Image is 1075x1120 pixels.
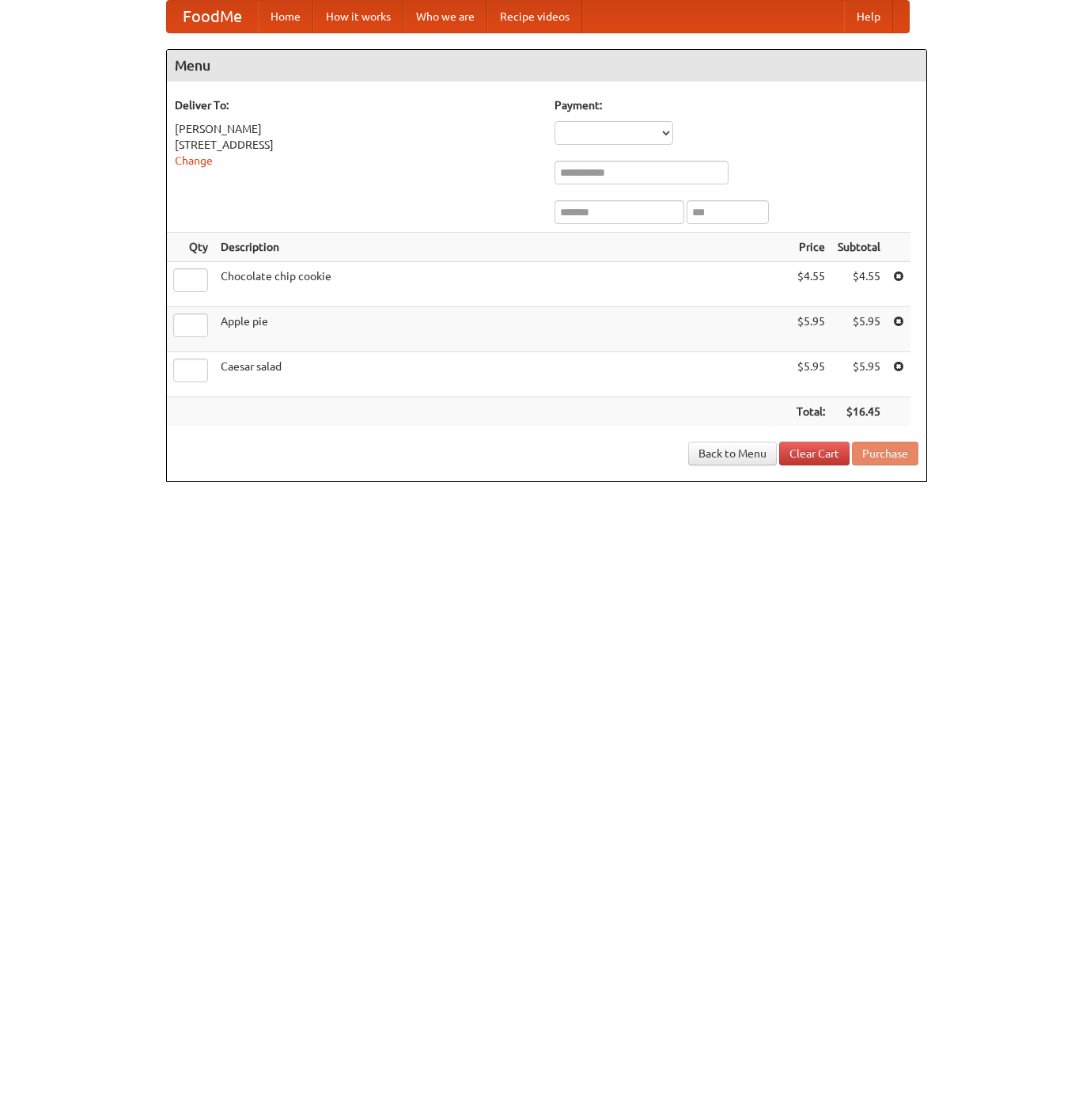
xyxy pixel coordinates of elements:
[790,397,831,427] th: Total:
[831,307,887,352] td: $5.95
[175,154,213,167] a: Change
[790,307,831,352] td: $5.95
[790,233,831,262] th: Price
[844,1,893,32] a: Help
[487,1,582,32] a: Recipe videos
[167,1,258,32] a: FoodMe
[403,1,487,32] a: Who we are
[167,50,926,82] h4: Menu
[175,97,539,113] h5: Deliver To:
[790,352,831,397] td: $5.95
[831,262,887,307] td: $4.55
[214,262,790,307] td: Chocolate chip cookie
[831,233,887,262] th: Subtotal
[167,233,214,262] th: Qty
[688,442,777,465] a: Back to Menu
[852,442,918,465] button: Purchase
[214,307,790,352] td: Apple pie
[555,97,918,113] h5: Payment:
[214,352,790,397] td: Caesar salad
[258,1,313,32] a: Home
[779,442,850,465] a: Clear Cart
[175,121,539,137] div: [PERSON_NAME]
[790,262,831,307] td: $4.55
[214,233,790,262] th: Description
[313,1,403,32] a: How it works
[831,352,887,397] td: $5.95
[175,137,539,153] div: [STREET_ADDRESS]
[831,397,887,427] th: $16.45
